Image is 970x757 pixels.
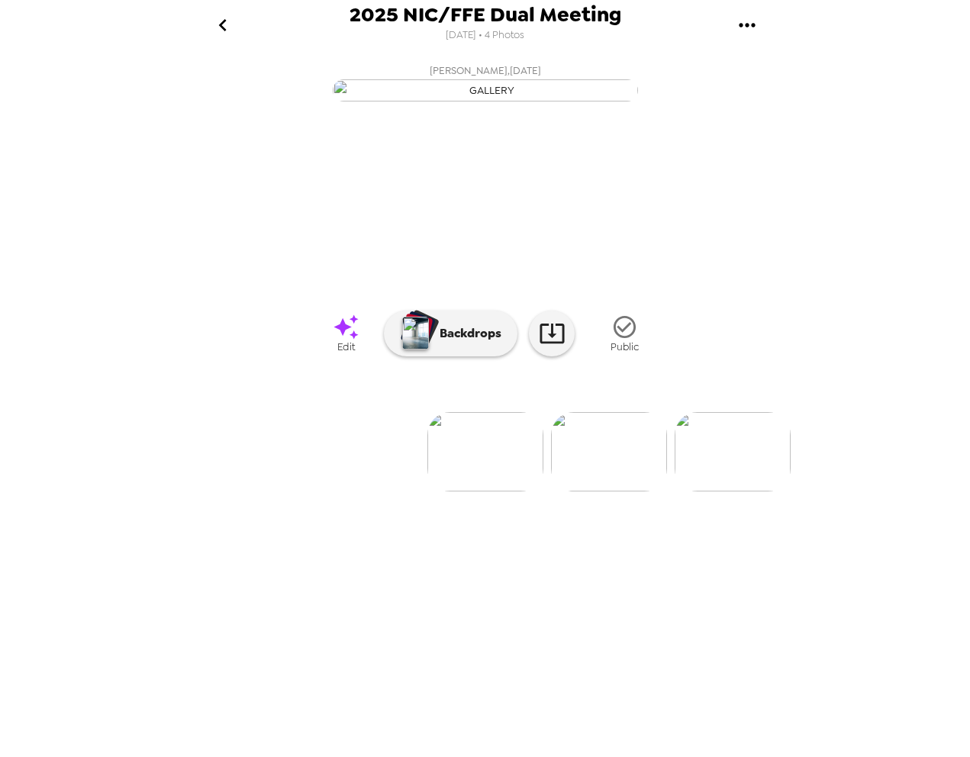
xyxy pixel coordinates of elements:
[333,79,638,101] img: gallery
[384,311,517,356] button: Backdrops
[427,412,543,491] img: gallery
[337,340,355,353] span: Edit
[446,25,524,46] span: [DATE] • 4 Photos
[432,324,501,343] p: Backdrops
[430,62,541,79] span: [PERSON_NAME] , [DATE]
[308,304,384,362] a: Edit
[180,57,791,106] button: [PERSON_NAME],[DATE]
[350,5,621,25] span: 2025 NIC/FFE Dual Meeting
[675,412,791,491] img: gallery
[586,304,662,362] button: Public
[611,340,639,353] span: Public
[551,412,667,491] img: gallery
